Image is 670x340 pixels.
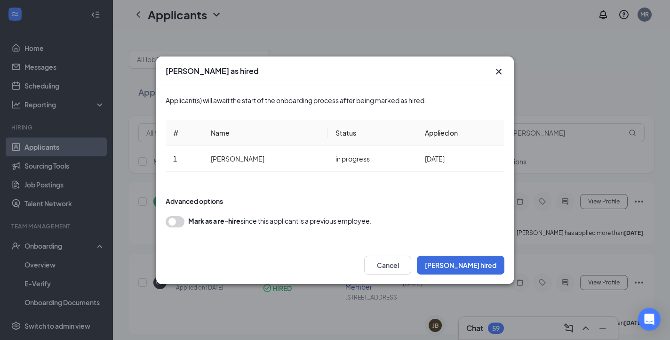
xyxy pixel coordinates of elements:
[417,146,504,172] td: [DATE]
[493,66,504,77] svg: Cross
[173,154,177,163] span: 1
[328,146,417,172] td: in progress
[203,146,328,172] td: [PERSON_NAME]
[328,120,417,146] th: Status
[493,66,504,77] button: Close
[188,217,240,225] b: Mark as a re-hire
[417,256,504,275] button: [PERSON_NAME] hired
[417,120,504,146] th: Applied on
[203,120,328,146] th: Name
[166,120,203,146] th: #
[638,308,661,331] div: Open Intercom Messenger
[188,216,372,226] div: since this applicant is a previous employee.
[166,96,504,105] div: Applicant(s) will await the start of the onboarding process after being marked as hired.
[166,196,504,206] div: Advanced options
[364,256,411,275] button: Cancel
[166,66,259,76] h3: [PERSON_NAME] as hired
